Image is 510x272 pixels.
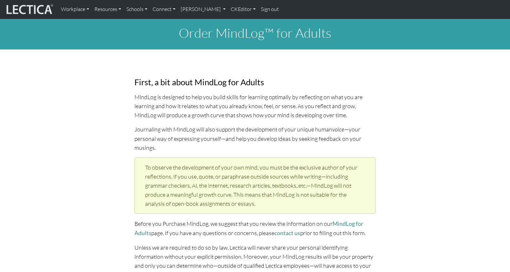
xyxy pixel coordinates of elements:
[134,92,376,120] p: MindLog is designed to help you build skills for learning optimally by reflecting on what you are...
[134,157,376,214] div: To observe the development of your own mind, you must be the exclusive author of your reflections...
[134,125,376,152] p: Journaling with MindLog will also support the development of your unique human —your personal way...
[332,126,344,133] em: voice
[178,3,228,16] a: [PERSON_NAME]
[5,3,53,16] img: lecticalive
[92,3,124,16] a: Resources
[134,219,376,238] p: Before you Purchase MindLog, we suggest that you review the information on our page. If you have ...
[134,220,363,236] a: MindLog for Adults
[274,230,300,236] a: contact us
[134,77,376,87] h3: First, a bit about MindLog for Adults
[58,3,92,16] a: Workplace
[150,3,178,16] a: Connect
[124,3,150,16] a: Schools
[258,3,282,16] a: Sign out
[228,3,258,16] a: CKEditor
